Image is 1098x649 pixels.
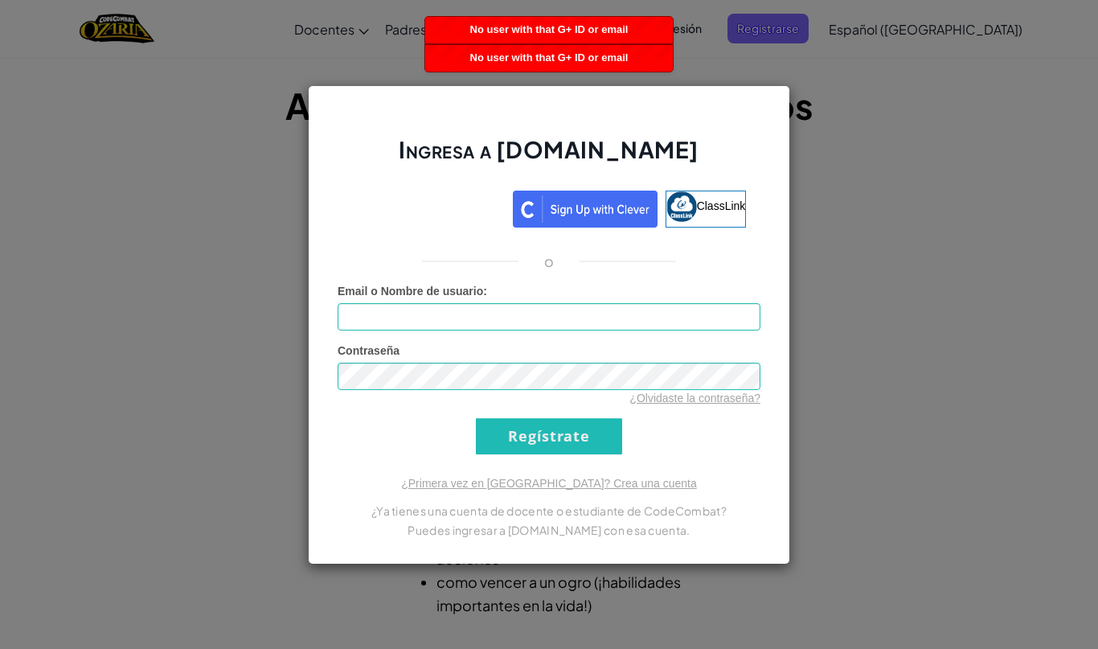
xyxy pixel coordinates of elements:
[513,191,658,228] img: clever_sso_button@2x.png
[338,283,487,299] label: :
[544,252,554,271] p: o
[338,501,760,520] p: ¿Ya tienes una cuenta de docente o estudiante de CodeCombat?
[338,134,760,181] h2: Ingresa a [DOMAIN_NAME]
[470,51,629,64] span: No user with that G+ ID or email
[629,392,760,405] a: ¿Olvidaste la contraseña?
[470,23,629,35] span: No user with that G+ ID or email
[666,191,697,222] img: classlink-logo-small.png
[338,285,483,298] span: Email o Nombre de usuario
[352,191,505,228] a: Acceder con Google. Se abre en una pestaña nueva
[344,189,513,224] iframe: Botón de Acceder con Google
[338,344,399,357] span: Contraseña
[476,418,622,454] input: Regístrate
[401,477,697,490] a: ¿Primera vez en [GEOGRAPHIC_DATA]? Crea una cuenta
[697,199,746,212] span: ClassLink
[338,520,760,540] p: Puedes ingresar a [DOMAIN_NAME] con esa cuenta.
[352,189,505,224] div: Acceder con Google. Se abre en una pestaña nueva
